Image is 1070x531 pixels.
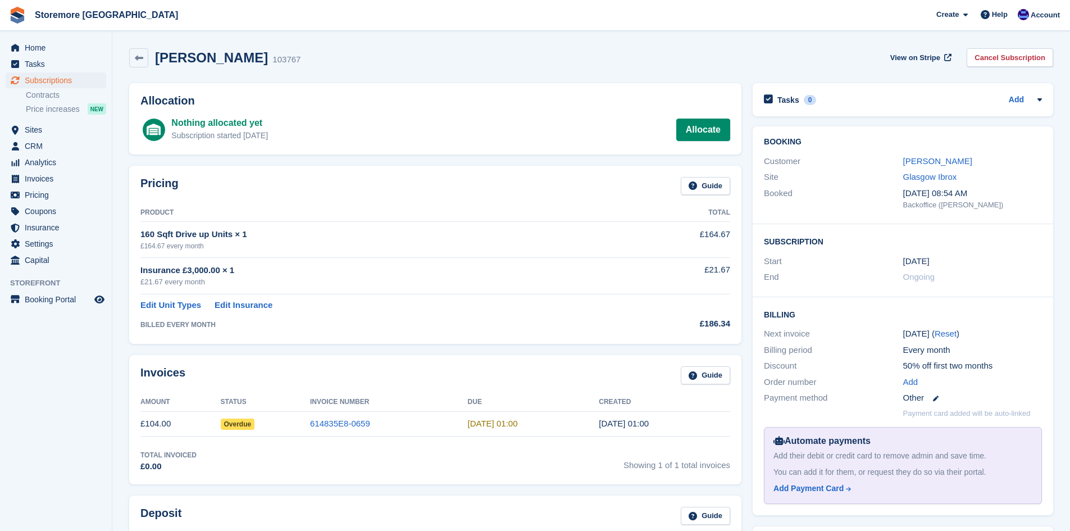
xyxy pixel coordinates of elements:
[25,72,92,88] span: Subscriptions
[6,292,106,307] a: menu
[10,278,112,289] span: Storefront
[140,507,181,525] h2: Deposit
[468,393,599,411] th: Due
[25,292,92,307] span: Booking Portal
[903,187,1042,200] div: [DATE] 08:54 AM
[140,299,201,312] a: Edit Unit Types
[88,103,106,115] div: NEW
[25,236,92,252] span: Settings
[140,460,197,473] div: £0.00
[676,119,730,141] a: Allocate
[93,293,106,306] a: Preview store
[140,366,185,385] h2: Invoices
[903,199,1042,211] div: Backoffice ([PERSON_NAME])
[6,220,106,235] a: menu
[140,204,620,222] th: Product
[171,116,268,130] div: Nothing allocated yet
[903,328,1042,341] div: [DATE] ( )
[140,94,730,107] h2: Allocation
[171,130,268,142] div: Subscription started [DATE]
[903,156,972,166] a: [PERSON_NAME]
[25,122,92,138] span: Sites
[623,450,730,473] span: Showing 1 of 1 total invoices
[26,103,106,115] a: Price increases NEW
[992,9,1008,20] span: Help
[764,392,903,405] div: Payment method
[6,138,106,154] a: menu
[6,122,106,138] a: menu
[25,171,92,187] span: Invoices
[903,255,930,268] time: 2025-08-29 00:00:00 UTC
[935,329,957,338] a: Reset
[903,376,918,389] a: Add
[6,155,106,170] a: menu
[936,9,959,20] span: Create
[764,271,903,284] div: End
[25,220,92,235] span: Insurance
[903,272,935,282] span: Ongoing
[967,48,1053,67] a: Cancel Subscription
[681,507,730,525] a: Guide
[681,177,730,196] a: Guide
[25,252,92,268] span: Capital
[140,450,197,460] div: Total Invoiced
[903,360,1042,373] div: 50% off first two months
[764,155,903,168] div: Customer
[764,235,1042,247] h2: Subscription
[140,276,620,288] div: £21.67 every month
[903,408,1031,419] p: Payment card added will be auto-linked
[764,308,1042,320] h2: Billing
[764,344,903,357] div: Billing period
[215,299,272,312] a: Edit Insurance
[25,187,92,203] span: Pricing
[25,138,92,154] span: CRM
[155,50,268,65] h2: [PERSON_NAME]
[140,241,620,251] div: £164.67 every month
[6,171,106,187] a: menu
[620,257,730,294] td: £21.67
[221,393,310,411] th: Status
[764,255,903,268] div: Start
[599,393,730,411] th: Created
[25,155,92,170] span: Analytics
[903,172,957,181] a: Glasgow Ibrox
[1031,10,1060,21] span: Account
[804,95,817,105] div: 0
[310,393,468,411] th: Invoice Number
[6,56,106,72] a: menu
[6,203,106,219] a: menu
[26,104,80,115] span: Price increases
[221,419,255,430] span: Overdue
[140,411,221,437] td: £104.00
[620,204,730,222] th: Total
[6,236,106,252] a: menu
[903,344,1042,357] div: Every month
[764,360,903,373] div: Discount
[599,419,649,428] time: 2025-08-29 00:00:40 UTC
[25,40,92,56] span: Home
[620,222,730,257] td: £164.67
[6,72,106,88] a: menu
[620,317,730,330] div: £186.34
[764,187,903,211] div: Booked
[30,6,183,24] a: Storemore [GEOGRAPHIC_DATA]
[26,90,106,101] a: Contracts
[140,228,620,241] div: 160 Sqft Drive up Units × 1
[25,56,92,72] span: Tasks
[773,434,1032,448] div: Automate payments
[773,483,844,494] div: Add Payment Card
[6,187,106,203] a: menu
[6,40,106,56] a: menu
[903,392,1042,405] div: Other
[25,203,92,219] span: Coupons
[764,171,903,184] div: Site
[764,328,903,341] div: Next invoice
[773,466,1032,478] div: You can add it for them, or request they do so via their portal.
[764,138,1042,147] h2: Booking
[773,450,1032,462] div: Add their debit or credit card to remove admin and save time.
[272,53,300,66] div: 103767
[886,48,954,67] a: View on Stripe
[1009,94,1024,107] a: Add
[9,7,26,24] img: stora-icon-8386f47178a22dfd0bd8f6a31ec36ba5ce8667c1dd55bd0f319d3a0aa187defe.svg
[468,419,518,428] time: 2025-08-30 00:00:00 UTC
